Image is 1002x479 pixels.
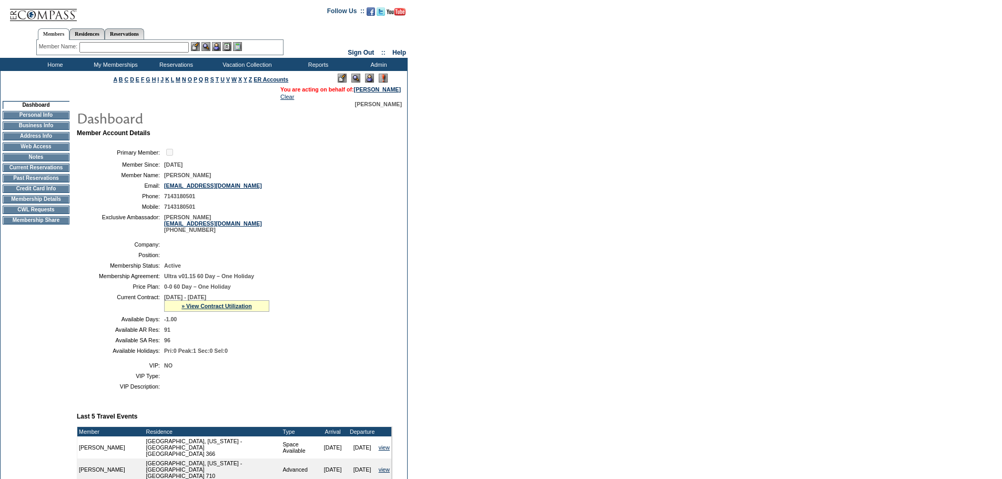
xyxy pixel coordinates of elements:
td: Available SA Res: [81,337,160,343]
td: Web Access [3,142,69,151]
img: Impersonate [212,42,221,51]
img: Impersonate [365,74,374,83]
div: Member Name: [39,42,79,51]
span: 7143180501 [164,203,195,210]
a: W [231,76,237,83]
a: E [136,76,139,83]
td: Departure [348,427,377,436]
a: S [210,76,214,83]
span: [DATE] [164,161,183,168]
td: Space Available [281,436,318,458]
span: [PERSON_NAME] [PHONE_NUMBER] [164,214,262,233]
span: NO [164,362,173,369]
img: b_calculator.gif [233,42,242,51]
a: Residences [69,28,105,39]
span: 0-0 60 Day – One Holiday [164,283,231,290]
span: 96 [164,337,170,343]
a: K [165,76,169,83]
span: [PERSON_NAME] [355,101,402,107]
td: Notes [3,153,69,161]
a: H [152,76,156,83]
a: Sign Out [348,49,374,56]
a: view [379,444,390,451]
a: Subscribe to our YouTube Channel [387,11,406,17]
a: X [238,76,242,83]
span: [DATE] - [DATE] [164,294,206,300]
span: Active [164,262,181,269]
td: Price Plan: [81,283,160,290]
a: L [171,76,174,83]
a: D [130,76,134,83]
img: Edit Mode [338,74,347,83]
td: Membership Details [3,195,69,203]
td: Residence [145,427,281,436]
a: T [216,76,219,83]
td: Membership Share [3,216,69,225]
a: N [182,76,186,83]
a: » View Contract Utilization [181,303,252,309]
a: [EMAIL_ADDRESS][DOMAIN_NAME] [164,220,262,227]
td: VIP Description: [81,383,160,390]
a: C [124,76,128,83]
td: [PERSON_NAME] [77,436,145,458]
a: M [176,76,180,83]
a: [EMAIL_ADDRESS][DOMAIN_NAME] [164,182,262,189]
td: Past Reservations [3,174,69,182]
a: U [220,76,225,83]
a: J [160,76,164,83]
td: Member Since: [81,161,160,168]
td: Personal Info [3,111,69,119]
td: CWL Requests [3,206,69,214]
td: [GEOGRAPHIC_DATA], [US_STATE] - [GEOGRAPHIC_DATA] [GEOGRAPHIC_DATA] 366 [145,436,281,458]
span: 91 [164,327,170,333]
span: Pri:0 Peak:1 Sec:0 Sel:0 [164,348,228,354]
td: Home [24,58,84,71]
a: view [379,466,390,473]
td: Membership Agreement: [81,273,160,279]
td: Reports [287,58,347,71]
td: Email: [81,182,160,189]
span: 7143180501 [164,193,195,199]
a: Help [392,49,406,56]
a: Clear [280,94,294,100]
span: [PERSON_NAME] [164,172,211,178]
td: Follow Us :: [327,6,365,19]
a: Follow us on Twitter [377,11,385,17]
span: -1.00 [164,316,177,322]
img: Become our fan on Facebook [367,7,375,16]
span: Ultra v01.15 60 Day – One Holiday [164,273,254,279]
td: VIP: [81,362,160,369]
td: Membership Status: [81,262,160,269]
td: Reservations [145,58,205,71]
a: G [146,76,150,83]
a: B [119,76,123,83]
a: Q [199,76,203,83]
img: Follow us on Twitter [377,7,385,16]
td: Available AR Res: [81,327,160,333]
img: Log Concern/Member Elevation [379,74,388,83]
a: O [188,76,192,83]
td: Member Name: [81,172,160,178]
a: P [194,76,197,83]
a: F [141,76,145,83]
td: Admin [347,58,408,71]
td: Available Days: [81,316,160,322]
td: Address Info [3,132,69,140]
td: Type [281,427,318,436]
img: View [201,42,210,51]
a: Y [244,76,247,83]
a: R [205,76,209,83]
td: [DATE] [348,436,377,458]
img: b_edit.gif [191,42,200,51]
span: You are acting on behalf of: [280,86,401,93]
td: Vacation Collection [205,58,287,71]
td: Credit Card Info [3,185,69,193]
a: Z [249,76,252,83]
td: [DATE] [318,436,348,458]
img: pgTtlDashboard.gif [76,107,287,128]
span: :: [381,49,386,56]
td: My Memberships [84,58,145,71]
td: Member [77,427,145,436]
a: Members [38,28,70,40]
td: Exclusive Ambassador: [81,214,160,233]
